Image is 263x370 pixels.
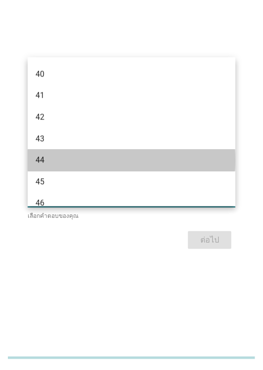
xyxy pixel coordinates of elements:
[36,111,212,123] div: 42
[36,197,212,209] div: 46
[36,154,212,166] div: 44
[36,133,212,145] div: 43
[36,68,212,80] div: 40
[36,176,212,188] div: 45
[28,211,235,220] div: เลือกคำตอบของคุณ
[36,89,212,101] div: 41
